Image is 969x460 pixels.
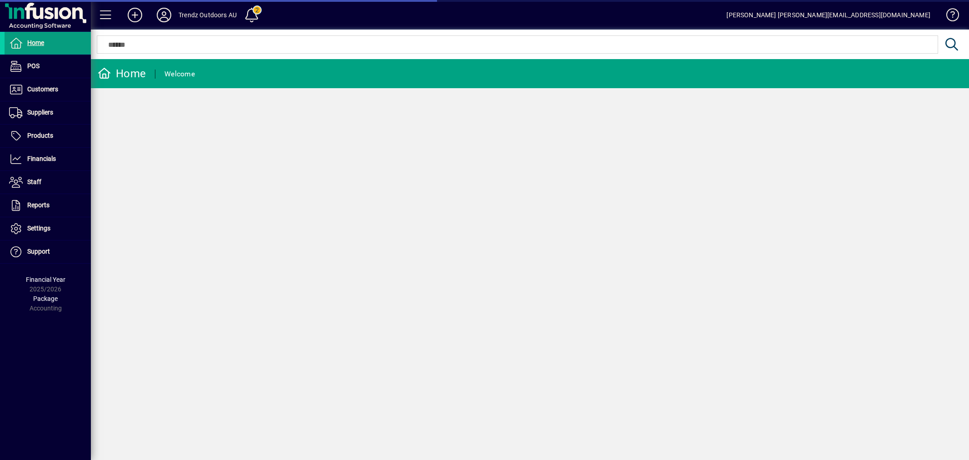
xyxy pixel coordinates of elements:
a: Knowledge Base [939,2,958,31]
a: Settings [5,217,91,240]
span: Reports [27,201,50,209]
span: Products [27,132,53,139]
a: Customers [5,78,91,101]
a: POS [5,55,91,78]
a: Suppliers [5,101,91,124]
button: Add [120,7,149,23]
span: Staff [27,178,41,185]
span: POS [27,62,40,70]
span: Package [33,295,58,302]
span: Financials [27,155,56,162]
button: Profile [149,7,179,23]
div: Home [98,66,146,81]
div: [PERSON_NAME] [PERSON_NAME][EMAIL_ADDRESS][DOMAIN_NAME] [726,8,930,22]
span: Support [27,248,50,255]
div: Trendz Outdoors AU [179,8,237,22]
a: Support [5,240,91,263]
span: Financial Year [26,276,65,283]
span: Home [27,39,44,46]
a: Financials [5,148,91,170]
span: Settings [27,225,50,232]
a: Staff [5,171,91,194]
a: Products [5,125,91,147]
a: Reports [5,194,91,217]
span: Suppliers [27,109,53,116]
span: Customers [27,85,58,93]
div: Welcome [164,67,195,81]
